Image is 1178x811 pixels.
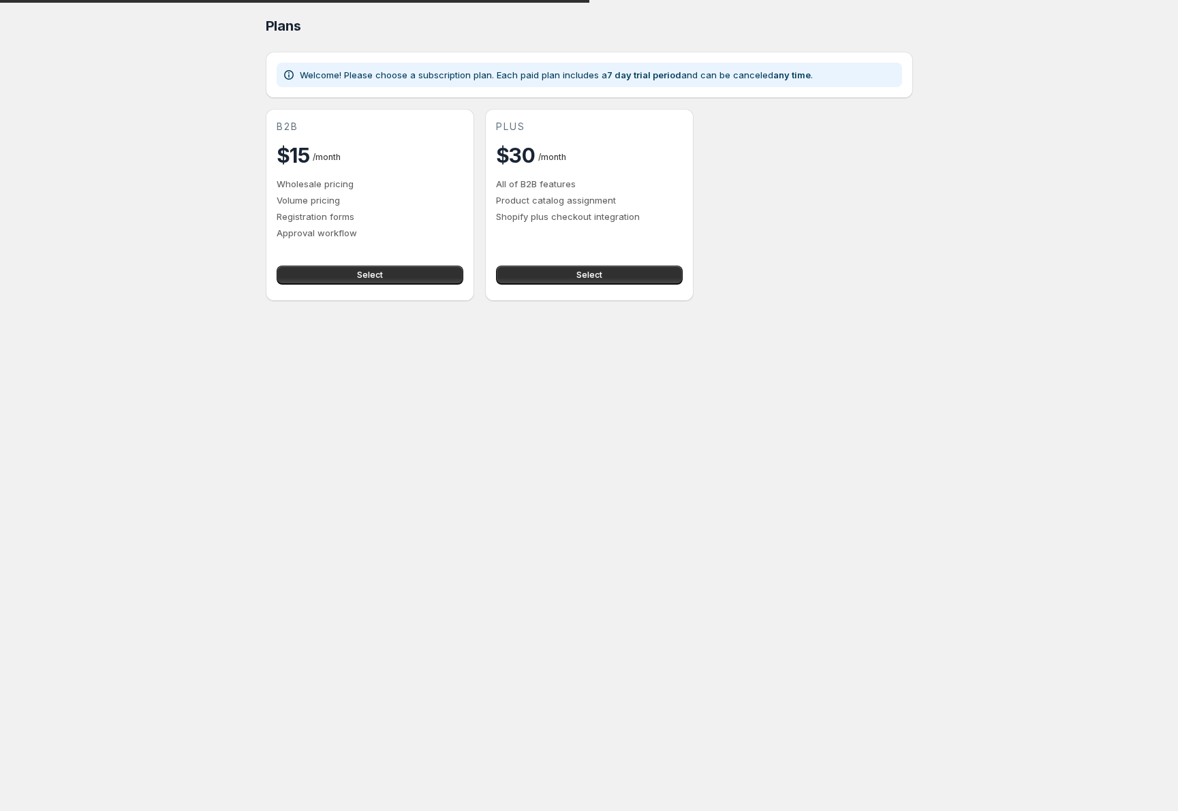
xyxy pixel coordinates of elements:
[277,120,298,133] span: b2b
[496,120,525,133] span: plus
[496,266,683,285] button: Select
[773,69,811,80] b: any time
[496,177,683,191] p: All of B2B features
[496,193,683,207] p: Product catalog assignment
[357,270,383,281] span: Select
[300,68,813,82] p: Welcome! Please choose a subscription plan. Each paid plan includes a and can be canceled .
[277,266,463,285] button: Select
[277,142,310,169] h2: $15
[277,177,463,191] p: Wholesale pricing
[277,193,463,207] p: Volume pricing
[607,69,681,80] b: 7 day trial period
[496,142,536,169] h2: $30
[496,210,683,223] p: Shopify plus checkout integration
[576,270,602,281] span: Select
[313,152,341,162] span: / month
[538,152,566,162] span: / month
[277,226,463,240] p: Approval workflow
[266,18,301,34] span: Plans
[277,210,463,223] p: Registration forms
